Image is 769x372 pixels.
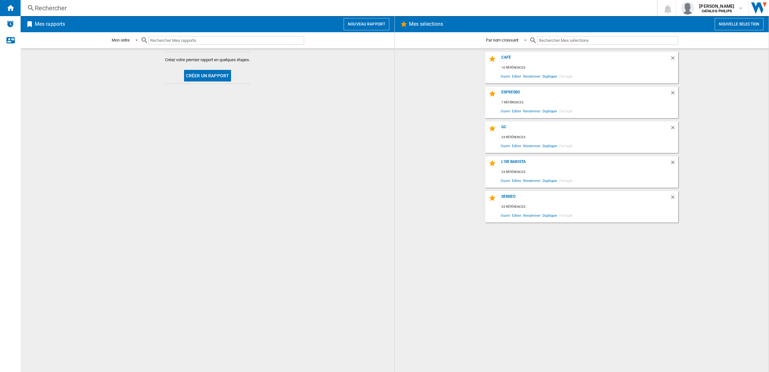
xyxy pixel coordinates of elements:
span: Renommer [522,72,542,81]
button: Nouvelle selection [715,18,764,30]
span: Dupliquer [542,176,558,185]
button: Créer un rapport [184,70,231,81]
span: Editer [511,107,522,115]
div: Rechercher [35,4,640,13]
div: 33 références [500,203,678,211]
b: CATALOG PHILIPS [702,9,732,13]
div: Supprimer [670,159,678,168]
span: Partager [558,176,574,185]
span: Ouvrir [500,176,511,185]
span: Renommer [522,141,542,150]
div: Espresso [500,90,670,99]
span: Partager [558,211,574,220]
input: Rechercher Mes sélections [537,36,678,45]
span: Renommer [522,107,542,115]
span: Dupliquer [542,141,558,150]
span: Ouvrir [500,141,511,150]
span: Renommer [522,211,542,220]
img: alerts-logo.svg [6,20,14,28]
input: Rechercher Mes rapports [148,36,304,45]
div: Supprimer [670,125,678,133]
span: Partager [558,72,574,81]
span: Editer [511,141,522,150]
div: L'OR BARISTA [500,159,670,168]
span: Dupliquer [542,72,558,81]
span: Dupliquer [542,107,558,115]
div: SENSEO [500,194,670,203]
div: Café [500,55,670,64]
span: Créez votre premier rapport en quelques étapes. [165,57,250,63]
span: Dupliquer [542,211,558,220]
span: Editer [511,211,522,220]
span: Renommer [522,176,542,185]
h2: Mes rapports [33,18,66,30]
div: Mon ordre [112,38,130,43]
span: Ouvrir [500,211,511,220]
span: Ouvrir [500,72,511,81]
img: profile.jpg [681,2,694,14]
span: Editer [511,72,522,81]
div: Supprimer [670,55,678,64]
span: Partager [558,107,574,115]
div: 23 références [500,168,678,176]
span: Partager [558,141,574,150]
h2: Mes sélections [408,18,444,30]
div: Supprimer [670,194,678,203]
div: Par nom croissant [486,38,518,43]
div: 24 références [500,133,678,141]
button: Nouveau rapport [344,18,389,30]
div: 7 références [500,99,678,107]
div: GC [500,125,670,133]
span: Ouvrir [500,107,511,115]
span: Editer [511,176,522,185]
div: 10 références [500,64,678,72]
div: Supprimer [670,90,678,99]
span: [PERSON_NAME] [699,3,734,9]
